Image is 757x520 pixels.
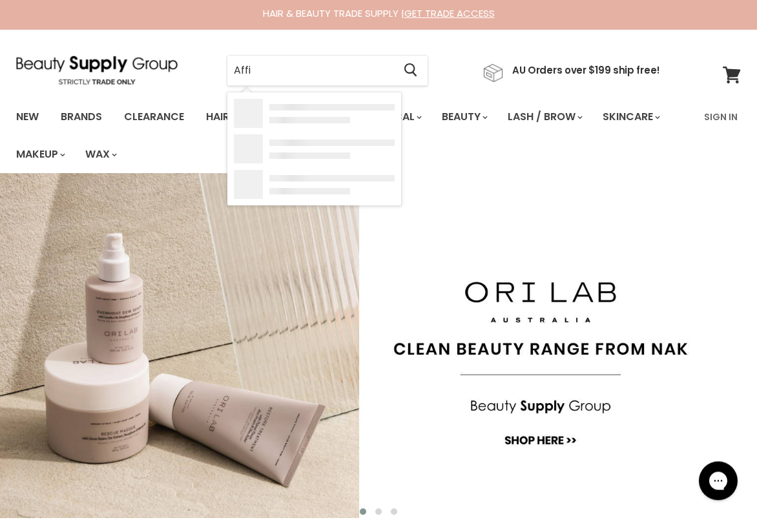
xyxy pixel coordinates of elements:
a: Skincare [593,106,668,133]
form: Product [227,57,428,88]
input: Search [227,58,393,88]
a: Sign In [696,106,745,133]
a: New [6,106,48,133]
a: Makeup [6,143,73,171]
ul: Main menu [6,101,696,176]
a: Lash / Brow [498,106,590,133]
a: Beauty [432,106,495,133]
button: Search [393,58,428,88]
iframe: Gorgias live chat messenger [692,459,744,507]
a: Wax [76,143,125,171]
a: Haircare [196,106,271,133]
a: Brands [51,106,112,133]
a: GET TRADE ACCESS [404,9,495,23]
a: Clearance [114,106,194,133]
